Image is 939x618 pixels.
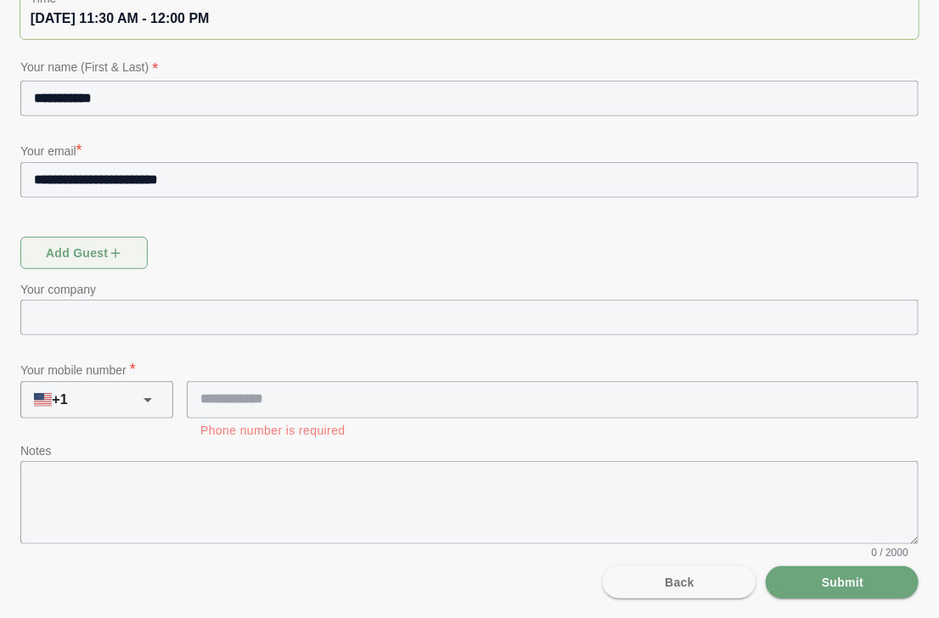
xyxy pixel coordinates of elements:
span: Back [664,566,694,598]
span: Submit [821,566,863,598]
p: Notes [20,441,919,461]
p: Your mobile number [20,357,919,381]
p: Your email [20,138,919,162]
span: Add guest [45,237,124,269]
span: 0 / 2000 [872,546,908,559]
div: [DATE] 11:30 AM - 12:00 PM [31,8,908,29]
div: Phone number is required [200,425,905,435]
p: Your company [20,279,919,300]
button: Submit [766,566,919,598]
p: Your name (First & Last) [20,57,919,81]
button: Back [603,566,756,598]
button: Add guest [20,237,148,269]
